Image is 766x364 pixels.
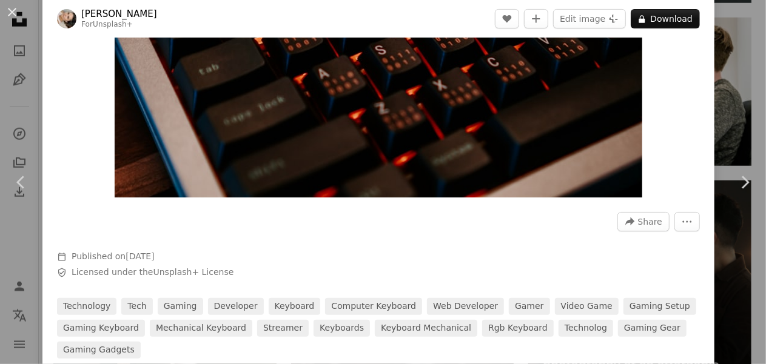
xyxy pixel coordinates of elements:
[509,298,549,315] a: gamer
[81,20,157,30] div: For
[269,298,321,315] a: keyboard
[375,320,477,337] a: keyboard mechanical
[559,320,613,337] a: technolog
[150,320,252,337] a: mechanical keyboard
[314,320,370,337] a: keyboards
[427,298,504,315] a: web developer
[158,298,203,315] a: gaming
[631,9,700,28] button: Download
[121,298,152,315] a: tech
[72,266,233,279] span: Licensed under the
[623,298,696,315] a: gaming setup
[57,342,141,359] a: gaming gadgets
[257,320,309,337] a: streamer
[72,251,155,261] span: Published on
[674,212,700,231] button: More Actions
[153,267,234,277] a: Unsplash+ License
[482,320,554,337] a: rgb keyboard
[57,298,116,315] a: technology
[93,20,133,28] a: Unsplash+
[495,9,519,28] button: Like
[638,213,662,231] span: Share
[57,9,76,28] img: Go to Polina Kuzovkova's profile
[208,298,264,315] a: developer
[81,8,157,20] a: [PERSON_NAME]
[126,251,154,261] time: March 20, 2023 at 4:57:34 AM PDT
[325,298,422,315] a: computer keyboard
[617,212,670,231] button: Share this image
[555,298,619,315] a: video game
[553,9,626,28] button: Edit image
[618,320,687,337] a: gaming gear
[524,9,548,28] button: Add to Collection
[724,124,766,240] a: Next
[57,320,145,337] a: gaming keyboard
